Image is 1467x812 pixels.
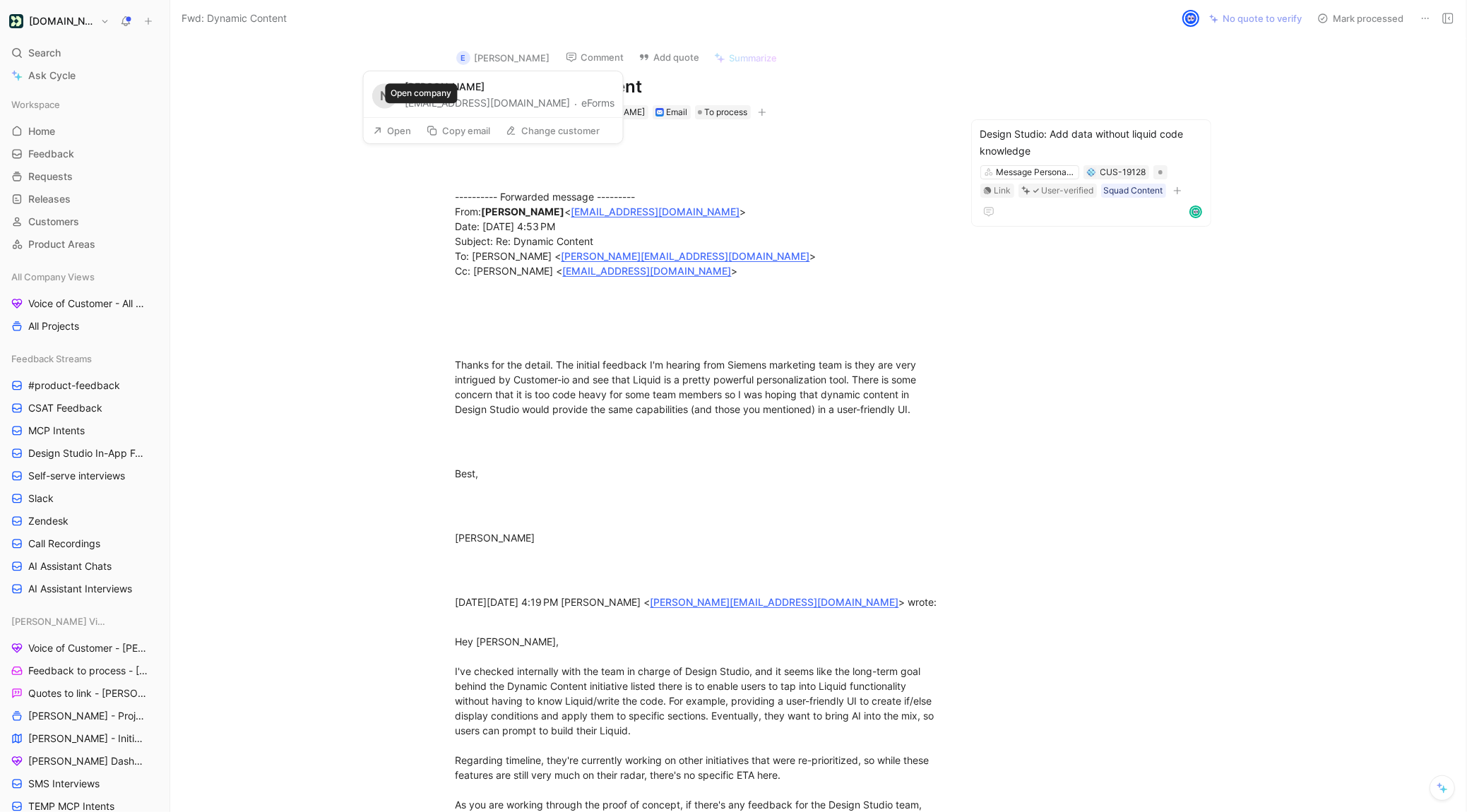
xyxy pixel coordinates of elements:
[11,270,95,284] span: All Company Views
[6,751,164,772] a: [PERSON_NAME] Dashboard
[482,205,565,217] strong: [PERSON_NAME]
[6,189,164,210] a: Releases
[6,234,164,255] a: Product Areas
[6,465,164,486] a: Self-serve interviews
[6,42,164,64] div: Search
[28,777,100,791] span: SMS Interviews
[571,205,740,217] a: [EMAIL_ADDRESS][DOMAIN_NAME]
[6,11,113,31] button: Customer.io[DOMAIN_NAME]
[6,488,164,509] a: Slack
[28,169,73,184] span: Requests
[405,80,614,93] div: [PERSON_NAME]
[499,121,606,141] button: Change customer
[6,443,164,464] a: Design Studio In-App Feedback
[11,614,107,628] span: [PERSON_NAME] Views
[6,728,164,749] a: [PERSON_NAME] - Initiatives
[11,97,60,112] span: Workspace
[6,94,164,115] div: Workspace
[28,147,74,161] span: Feedback
[6,578,164,599] a: AI Assistant Interviews
[6,683,164,704] a: Quotes to link - [PERSON_NAME]
[28,297,145,311] span: Voice of Customer - All Areas
[11,352,92,366] span: Feedback Streams
[1104,184,1163,198] div: Squad Content
[28,237,95,251] span: Product Areas
[6,121,164,142] a: Home
[456,595,944,624] div: [DATE][DATE] 4:19 PM [PERSON_NAME] < > wrote:
[456,357,944,417] div: Thanks for the detail. The initial feedback I'm hearing from Siemens marketing team is they are v...
[6,705,164,727] a: [PERSON_NAME] - Projects
[1311,8,1410,28] button: Mark processed
[574,97,577,111] div: ·
[6,316,164,337] a: All Projects
[6,533,164,554] a: Call Recordings
[28,491,54,506] span: Slack
[6,65,164,86] a: Ask Cycle
[563,265,732,277] a: [EMAIL_ADDRESS][DOMAIN_NAME]
[456,189,944,293] div: ---------- Forwarded message --------- From: < > Date: [DATE] 4:53 PM Subject: Re: Dynamic Conten...
[6,348,164,369] div: Feedback Streams
[6,143,164,165] a: Feedback
[562,250,810,262] a: [PERSON_NAME][EMAIL_ADDRESS][DOMAIN_NAME]
[28,469,125,483] span: Self-serve interviews
[667,105,688,119] div: Email
[996,165,1075,179] div: Message Personalization
[695,105,751,119] div: To process
[1191,207,1201,217] img: avatar
[28,664,149,678] span: Feedback to process - [PERSON_NAME]
[730,52,778,64] span: Summarize
[651,596,899,608] a: [PERSON_NAME][EMAIL_ADDRESS][DOMAIN_NAME]
[9,14,23,28] img: Customer.io
[456,76,944,98] h1: Fwd: Dynamic Content
[6,611,164,632] div: [PERSON_NAME] Views
[28,537,100,551] span: Call Recordings
[28,124,55,138] span: Home
[28,559,112,573] span: AI Assistant Chats
[581,95,614,112] button: eForms
[6,266,164,287] div: All Company Views
[182,10,287,27] span: Fwd: Dynamic Content
[6,511,164,532] a: Zendesk
[28,446,147,460] span: Design Studio In-App Feedback
[28,732,145,746] span: [PERSON_NAME] - Initiatives
[29,15,95,28] h1: [DOMAIN_NAME]
[632,47,706,67] button: Add quote
[405,95,614,112] div: [EMAIL_ADDRESS][DOMAIN_NAME]
[28,319,79,333] span: All Projects
[1042,184,1094,198] div: User-verified
[1087,168,1095,177] img: 💠
[28,378,120,393] span: #product-feedback
[28,709,145,723] span: [PERSON_NAME] - Projects
[6,211,164,232] a: Customers
[456,530,944,545] div: [PERSON_NAME]
[28,686,147,700] span: Quotes to link - [PERSON_NAME]
[6,398,164,419] a: CSAT Feedback
[28,754,145,768] span: [PERSON_NAME] Dashboard
[28,401,102,415] span: CSAT Feedback
[6,375,164,396] a: #product-feedback
[708,48,784,68] button: Summarize
[994,184,1011,198] div: Link
[28,424,85,438] span: MCP Intents
[6,773,164,794] a: SMS Interviews
[559,47,631,67] button: Comment
[28,192,71,206] span: Releases
[6,556,164,577] a: AI Assistant Chats
[6,638,164,659] a: Voice of Customer - [PERSON_NAME]
[6,660,164,681] a: Feedback to process - [PERSON_NAME]
[28,67,76,84] span: Ask Cycle
[1184,11,1198,25] img: avatar
[28,641,148,655] span: Voice of Customer - [PERSON_NAME]
[420,121,497,141] button: Copy email
[6,266,164,337] div: All Company ViewsVoice of Customer - All AreasAll Projects
[28,514,69,528] span: Zendesk
[1086,167,1096,177] button: 💠
[6,166,164,187] a: Requests
[28,582,132,596] span: AI Assistant Interviews
[28,44,61,61] span: Search
[456,466,944,481] div: Best,
[6,420,164,441] a: MCP Intents
[6,293,164,314] a: Voice of Customer - All Areas
[372,83,397,108] div: N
